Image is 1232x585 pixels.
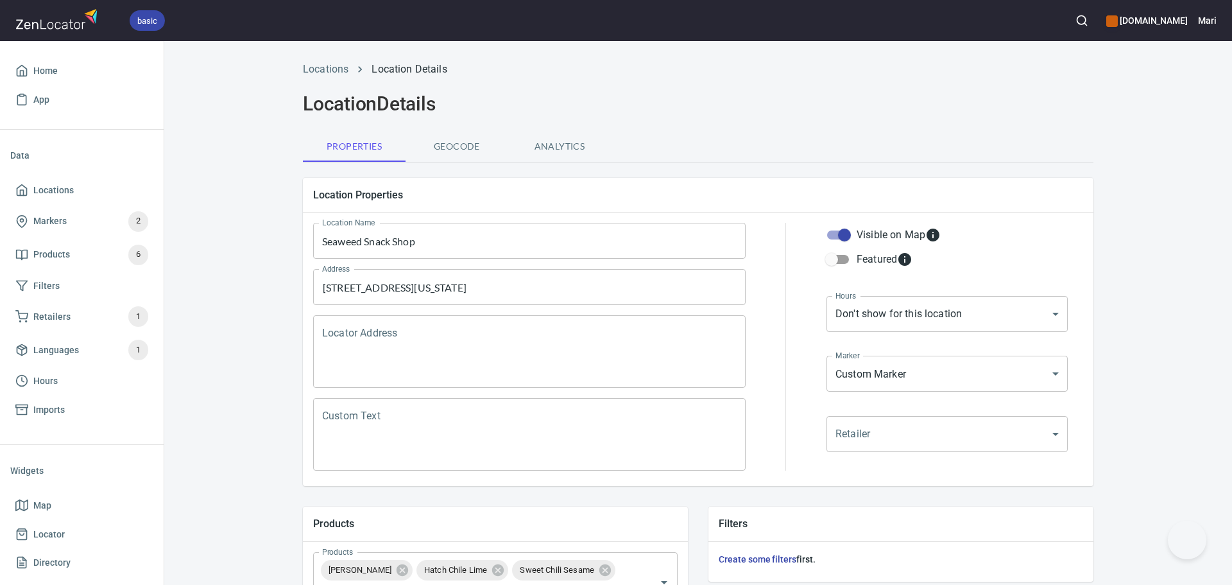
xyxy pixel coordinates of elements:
[826,356,1068,392] div: Custom Marker
[897,252,912,267] svg: Featured locations are moved to the top of the search results list.
[10,140,153,171] li: Data
[33,342,79,358] span: Languages
[33,309,71,325] span: Retailers
[128,214,148,229] span: 2
[303,62,1093,77] nav: breadcrumb
[33,213,67,229] span: Markers
[321,560,413,581] div: [PERSON_NAME]
[313,517,678,530] h5: Products
[33,278,60,294] span: Filters
[719,554,796,564] a: Create some filters
[413,139,501,155] span: Geocode
[128,247,148,262] span: 6
[10,57,153,85] a: Home
[33,555,71,571] span: Directory
[1168,521,1206,559] iframe: Help Scout Beacon - Open
[1068,6,1096,35] button: Search
[10,176,153,205] a: Locations
[512,564,602,576] span: Sweet Chili Sesame
[321,564,399,576] span: [PERSON_NAME]
[826,416,1068,452] div: ​
[1106,15,1118,27] button: color-CE600E
[33,498,51,514] span: Map
[10,520,153,549] a: Locator
[10,272,153,301] a: Filters
[33,402,65,418] span: Imports
[33,92,49,108] span: App
[719,517,1083,530] h5: Filters
[130,14,165,28] span: basic
[313,188,1083,202] h5: Location Properties
[33,63,58,79] span: Home
[925,227,941,243] svg: Whether the location is visible on the map.
[857,227,941,243] div: Visible on Map
[33,247,70,263] span: Products
[130,10,165,31] div: basic
[311,139,398,155] span: Properties
[516,139,603,155] span: Analytics
[303,63,348,75] a: Locations
[303,92,1093,116] h2: Location Details
[857,252,912,267] div: Featured
[10,548,153,577] a: Directory
[15,5,101,33] img: zenlocator
[416,560,508,581] div: Hatch Chile Lime
[10,455,153,486] li: Widgets
[512,560,615,581] div: Sweet Chili Sesame
[33,373,58,389] span: Hours
[10,85,153,114] a: App
[10,238,153,272] a: Products6
[10,333,153,367] a: Languages1
[10,367,153,396] a: Hours
[10,300,153,333] a: Retailers1
[128,343,148,358] span: 1
[826,296,1068,332] div: Don't show for this location
[10,491,153,520] a: Map
[33,182,74,198] span: Locations
[1106,13,1188,28] h6: [DOMAIN_NAME]
[719,552,1083,566] h6: first.
[416,564,495,576] span: Hatch Chile Lime
[10,396,153,424] a: Imports
[128,310,148,324] span: 1
[10,205,153,238] a: Markers2
[1198,6,1217,35] button: Mari
[372,63,447,75] a: Location Details
[1198,13,1217,28] h6: Mari
[33,527,65,543] span: Locator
